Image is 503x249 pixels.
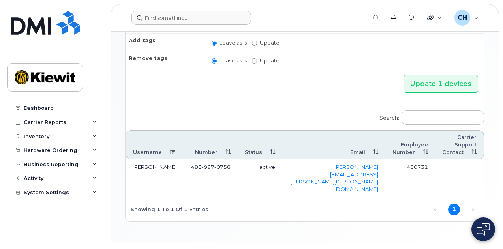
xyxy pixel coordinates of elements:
[126,51,205,69] th: Remove tags
[252,58,257,64] input: Update
[429,204,441,215] a: Previous
[291,164,378,192] a: [PERSON_NAME][EMAIL_ADDRESS][PERSON_NAME][PERSON_NAME][DOMAIN_NAME]
[435,130,484,159] th: Carrier Support Contact: activate to sort column ascending
[212,57,247,64] label: Leave as is
[252,41,257,46] input: Update
[422,10,447,26] div: Quicklinks
[202,164,214,170] span: 997
[126,130,184,159] th: Username: activate to sort column descending
[238,159,282,197] td: active
[126,202,208,215] div: Showing 1 to 1 of 1 entries
[126,159,184,197] td: [PERSON_NAME]
[214,164,231,170] span: 0758
[448,204,460,215] a: 1
[374,105,484,127] label: Search:
[212,41,217,46] input: Leave as is
[126,33,205,51] th: Add tags
[212,58,217,64] input: Leave as is
[131,11,251,25] input: Find something...
[402,110,484,125] input: Search:
[404,75,478,93] input: Update 1 devices
[212,39,247,47] label: Leave as is
[385,130,435,159] th: Employee Number: activate to sort column ascending
[238,130,282,159] th: Status: activate to sort column ascending
[385,159,435,197] td: 450731
[252,57,280,64] label: Update
[184,130,238,159] th: Number: activate to sort column ascending
[252,39,280,47] label: Update
[282,130,385,159] th: Email: activate to sort column ascending
[477,223,490,236] img: Open chat
[467,204,479,215] a: Next
[191,164,231,170] span: 480
[449,10,484,26] div: Cassandra Hornback
[458,13,467,22] span: CH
